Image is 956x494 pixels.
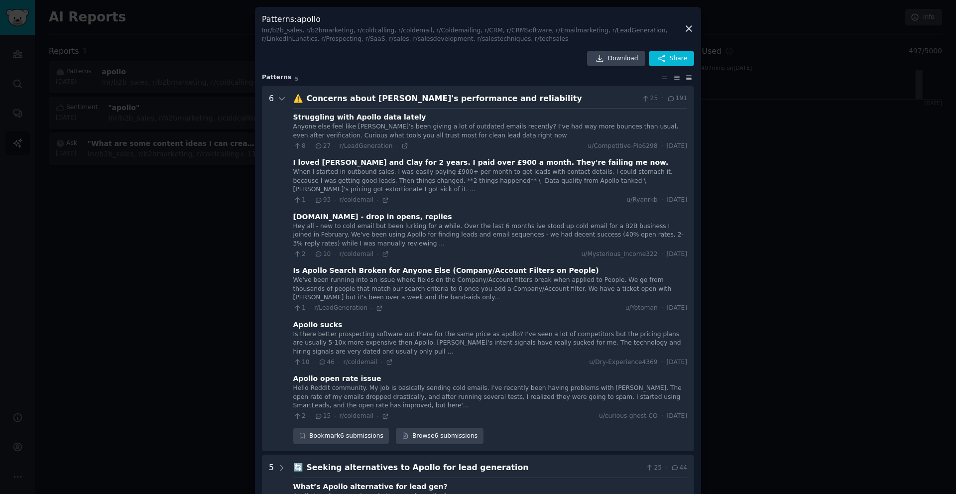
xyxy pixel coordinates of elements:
span: · [309,142,311,149]
span: u/curious-ghost-CO [599,412,658,421]
span: 15 [314,412,331,421]
span: · [381,359,382,366]
div: Struggling with Apollo data lately [293,112,426,123]
span: · [661,250,663,259]
span: 1 [293,196,306,205]
div: 6 [269,93,274,445]
div: Hey all - new to cold email but been lurking for a while. Over the last 6 months ive stood up col... [293,222,687,248]
span: r/coldemail [343,359,377,366]
span: u/Ryanrkb [626,196,657,205]
span: 🔄 [293,463,303,472]
span: 93 [314,196,331,205]
span: u/Yotoman [625,304,658,313]
span: [DATE] [667,250,687,259]
div: Is there better prospecting software out there for the same price as apollo? I've seen a lot of c... [293,330,687,357]
span: · [396,142,398,149]
div: Bookmark 6 submissions [293,428,389,445]
span: · [371,305,372,312]
span: · [661,304,663,313]
span: 2 [293,412,306,421]
span: r/coldemail [340,250,373,257]
span: · [377,250,378,257]
span: · [661,94,663,103]
span: · [334,142,336,149]
div: I loved [PERSON_NAME] and Clay for 2 years. I paid over £900 a month. They're failing me now. [293,157,669,168]
div: [DOMAIN_NAME] - drop in opens, replies [293,212,452,222]
span: · [309,305,311,312]
span: [DATE] [667,196,687,205]
span: r/LeadGeneration [340,142,393,149]
span: · [665,464,667,473]
span: · [334,197,336,204]
span: · [334,250,336,257]
span: 5 [295,76,298,82]
span: u/Competitive-Pie6298 [588,142,658,151]
span: u/Mysterious_Income322 [582,250,658,259]
span: · [334,413,336,420]
span: u/Dry-Experience4369 [589,358,657,367]
div: In r/b2b_sales, r/b2bmarketing, r/coldcalling, r/coldemail, r/Coldemailing, r/CRM, r/CRMSoftware,... [262,26,684,44]
span: [DATE] [667,412,687,421]
div: Hello Reddit community. My job is basically sending cold emails. I've recently been having proble... [293,384,687,410]
div: We've been running into an issue where fields on the Company/Account filters break when applied t... [293,276,687,302]
div: Is Apollo Search Broken for Anyone Else (Company/Account Filters on People) [293,265,599,276]
span: · [313,359,315,366]
span: 10 [293,358,310,367]
div: Concerns about [PERSON_NAME]'s performance and reliability [307,93,638,105]
span: · [661,142,663,151]
span: · [338,359,340,366]
span: · [661,196,663,205]
div: What’s Apollo alternative for lead gen? [293,482,448,492]
div: Apollo open rate issue [293,373,381,384]
span: [DATE] [667,142,687,151]
div: When I started in outbound sales, I was easily paying £900+ per month to get leads with contact d... [293,168,687,194]
span: r/coldemail [340,412,373,419]
span: · [377,413,378,420]
div: Apollo sucks [293,320,343,330]
span: · [309,250,311,257]
span: 1 [293,304,306,313]
span: [DATE] [667,304,687,313]
span: · [661,358,663,367]
button: Bookmark6 submissions [293,428,389,445]
span: Share [670,54,687,63]
span: 46 [318,358,335,367]
span: r/coldemail [340,196,373,203]
button: Share [649,51,694,67]
div: Anyone else feel like [PERSON_NAME]’s been giving a lot of outdated emails recently? I’ve had way... [293,123,687,140]
h3: Patterns : apollo [262,14,684,44]
span: 8 [293,142,306,151]
span: · [309,197,311,204]
span: Download [608,54,638,63]
div: Seeking alternatives to Apollo for lead generation [307,462,642,474]
span: [DATE] [667,358,687,367]
span: Pattern s [262,73,291,82]
span: 10 [314,250,331,259]
span: 191 [667,94,687,103]
a: Browse6 submissions [396,428,483,445]
span: 25 [641,94,658,103]
a: Download [587,51,645,67]
span: · [661,412,663,421]
span: · [309,413,311,420]
span: · [377,197,378,204]
span: 2 [293,250,306,259]
span: 27 [314,142,331,151]
span: 25 [645,464,662,473]
span: ⚠️ [293,94,303,103]
span: 44 [671,464,687,473]
span: r/LeadGeneration [314,304,367,311]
